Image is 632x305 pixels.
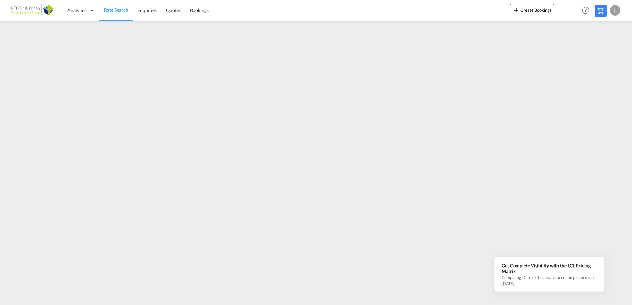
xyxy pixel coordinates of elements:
[10,3,55,18] img: b56e2f00b01711ecb5ec2b6763d4c6fb.png
[512,6,520,14] md-icon: icon-plus 400-fg
[610,5,620,16] div: C
[166,7,180,13] span: Quotes
[104,7,128,13] span: Rate Search
[67,7,86,14] span: Analytics
[580,5,595,17] div: Help
[190,7,209,13] span: Bookings
[510,4,554,17] button: icon-plus 400-fgCreate Bookings
[580,5,591,16] span: Help
[138,7,157,13] span: Enquiries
